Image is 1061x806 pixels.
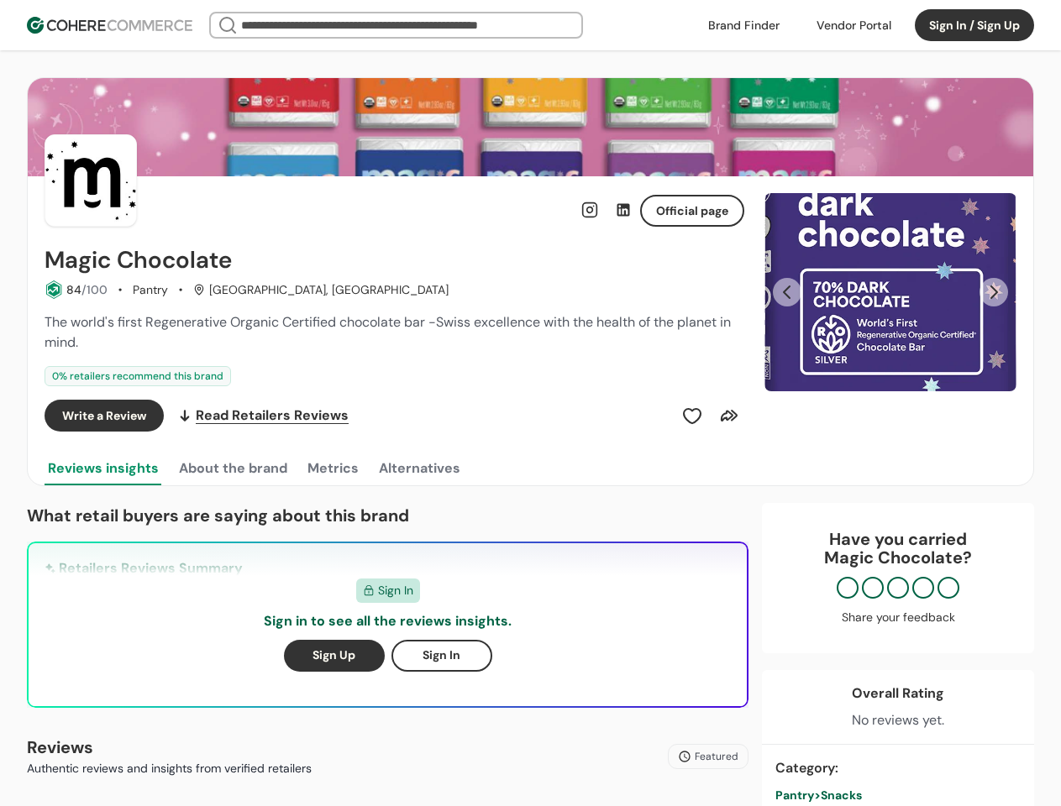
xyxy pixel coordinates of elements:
button: Sign In [391,640,492,672]
span: Sign In [378,582,413,599]
button: Sign In / Sign Up [915,9,1034,41]
span: Snacks [821,788,862,803]
span: Pantry [775,788,814,803]
img: Cohere Logo [27,17,192,34]
button: Next Slide [980,278,1008,306]
span: Read Retailers Reviews [196,406,349,426]
div: [GEOGRAPHIC_DATA], [GEOGRAPHIC_DATA] [193,281,449,299]
span: > [814,788,821,803]
p: Authentic reviews and insights from verified retailers [27,760,312,777]
button: Alternatives [376,452,464,485]
div: Have you carried [779,530,1017,567]
div: Carousel [764,193,1016,391]
img: Brand cover image [28,78,1033,176]
img: Brand Photo [45,134,137,227]
p: What retail buyers are saying about this brand [27,503,748,528]
span: The world's first Regenerative Organic Certified chocolate bar -Swiss excellence with the health ... [45,313,731,351]
div: Share your feedback [779,609,1017,626]
div: Overall Rating [852,683,944,704]
div: 0 % retailers recommend this brand [45,366,231,386]
img: Slide 0 [764,193,1016,391]
p: Sign in to see all the reviews insights. [264,611,512,631]
button: Metrics [304,452,362,485]
div: Category : [775,758,1021,778]
span: 84 [66,282,81,297]
div: Slide 1 [764,193,1016,391]
div: Pantry [133,281,168,299]
button: Write a Review [45,400,164,432]
span: /100 [81,282,108,297]
button: Official page [640,195,744,227]
button: Reviews insights [45,452,162,485]
button: About the brand [176,452,291,485]
button: Previous Slide [773,278,801,306]
p: Magic Chocolate ? [779,548,1017,567]
h2: Magic Chocolate [45,247,232,274]
span: Featured [695,749,738,764]
b: Reviews [27,736,93,758]
div: No reviews yet. [852,710,944,730]
button: Sign Up [284,640,385,672]
a: Read Retailers Reviews [177,400,349,432]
